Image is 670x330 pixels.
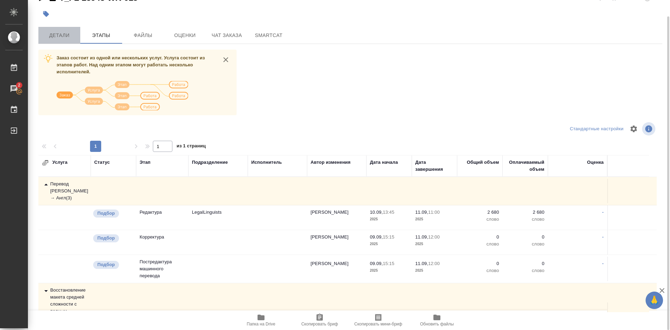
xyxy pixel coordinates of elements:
[415,261,428,266] p: 11.09,
[568,124,625,134] div: split button
[648,293,660,308] span: 🙏
[602,261,604,266] a: -
[415,210,428,215] p: 11.09,
[646,292,663,309] button: 🙏
[188,205,248,230] td: LegalLinguists
[428,210,440,215] p: 11:00
[420,322,454,327] span: Обновить файлы
[97,261,115,268] p: Подбор
[506,216,544,223] p: слово
[506,159,544,173] div: Оплачиваемый объем
[370,210,383,215] p: 10.09,
[370,234,383,240] p: 09.09,
[42,181,87,201] div: Перевод [PERSON_NAME] → Англ ( 3 )
[415,267,454,274] p: 2025
[625,120,642,137] span: Настроить таблицу
[415,241,454,248] p: 2025
[43,31,76,40] span: Детали
[461,267,499,274] p: слово
[370,267,408,274] p: 2025
[370,159,398,166] div: Дата начала
[349,310,408,330] button: Скопировать мини-бриф
[290,310,349,330] button: Скопировать бриф
[428,261,440,266] p: 12:00
[354,322,402,327] span: Скопировать мини-бриф
[428,234,440,240] p: 12:00
[642,122,657,135] span: Посмотреть информацию
[307,205,366,230] td: [PERSON_NAME]
[587,159,604,166] div: Оценка
[415,159,454,173] div: Дата завершения
[140,209,185,216] p: Редактура
[506,209,544,216] p: 2 680
[252,31,285,40] span: SmartCat
[461,234,499,241] p: 0
[177,142,206,152] span: из 1 страниц
[126,31,160,40] span: Файлы
[506,260,544,267] p: 0
[602,210,604,215] a: -
[370,216,408,223] p: 2025
[506,241,544,248] p: слово
[506,267,544,274] p: слово
[140,159,150,166] div: Этап
[251,159,282,166] div: Исполнитель
[168,31,202,40] span: Оценки
[461,216,499,223] p: слово
[14,82,24,89] span: 2
[461,241,499,248] p: слово
[210,31,244,40] span: Чат заказа
[307,257,366,281] td: [PERSON_NAME]
[311,159,350,166] div: Автор изменения
[42,159,112,166] div: Услуга
[408,310,466,330] button: Обновить файлы
[97,235,115,242] p: Подбор
[602,234,604,240] a: -
[506,234,544,241] p: 0
[94,159,110,166] div: Статус
[57,55,205,74] span: Заказ состоит из одной или нескольких услуг. Услуга состоит из этапов работ. Над одним этапом мог...
[461,209,499,216] p: 2 680
[383,261,394,266] p: 15:15
[140,258,185,279] p: Постредактура машинного перевода
[221,54,231,65] button: close
[301,322,338,327] span: Скопировать бриф
[84,31,118,40] span: Этапы
[383,234,394,240] p: 15:15
[415,234,428,240] p: 11.09,
[467,159,499,166] div: Общий объем
[370,241,408,248] p: 2025
[192,159,228,166] div: Подразделение
[232,310,290,330] button: Папка на Drive
[247,322,275,327] span: Папка на Drive
[42,159,49,166] button: Развернуть
[307,230,366,255] td: [PERSON_NAME]
[461,260,499,267] p: 0
[2,80,26,97] a: 2
[140,234,185,241] p: Корректура
[38,6,54,22] button: Добавить тэг
[97,210,115,217] p: Подбор
[415,216,454,223] p: 2025
[383,210,394,215] p: 13:45
[370,261,383,266] p: 09.09,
